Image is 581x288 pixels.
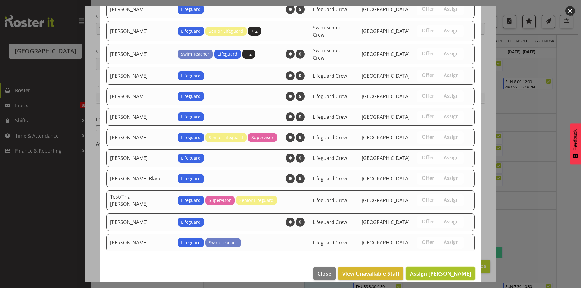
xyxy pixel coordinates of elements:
[106,67,174,85] td: [PERSON_NAME]
[313,175,347,182] span: Lifeguard Crew
[209,134,243,141] span: Senior Lifeguard
[209,239,237,246] span: Swim Teacher
[181,239,201,246] span: Lifeguard
[406,267,475,280] button: Assign [PERSON_NAME]
[313,239,347,246] span: Lifeguard Crew
[181,114,201,120] span: Lifeguard
[313,197,347,204] span: Lifeguard Crew
[181,28,201,34] span: Lifeguard
[422,218,434,225] span: Offer
[422,239,434,245] span: Offer
[181,175,201,182] span: Lifeguard
[422,113,434,119] span: Offer
[444,218,459,225] span: Assign
[422,93,434,99] span: Offer
[181,51,209,57] span: Swim Teacher
[362,28,410,34] span: [GEOGRAPHIC_DATA]
[570,123,581,164] button: Feedback - Show survey
[106,44,174,64] td: [PERSON_NAME]
[422,50,434,57] span: Offer
[422,175,434,181] span: Offer
[362,6,410,13] span: [GEOGRAPHIC_DATA]
[313,24,342,38] span: Swim School Crew
[313,93,347,100] span: Lifeguard Crew
[362,114,410,120] span: [GEOGRAPHIC_DATA]
[106,149,174,167] td: [PERSON_NAME]
[246,51,252,57] span: + 2
[209,28,243,34] span: Senior Lifeguard
[444,28,459,34] span: Assign
[422,154,434,160] span: Offer
[410,270,471,277] span: Assign [PERSON_NAME]
[106,213,174,231] td: [PERSON_NAME]
[251,28,258,34] span: + 2
[181,93,201,100] span: Lifeguard
[313,47,342,61] span: Swim School Crew
[313,155,347,161] span: Lifeguard Crew
[362,155,410,161] span: [GEOGRAPHIC_DATA]
[362,197,410,204] span: [GEOGRAPHIC_DATA]
[362,51,410,57] span: [GEOGRAPHIC_DATA]
[362,93,410,100] span: [GEOGRAPHIC_DATA]
[218,51,237,57] span: Lifeguard
[181,155,201,161] span: Lifeguard
[106,129,174,146] td: [PERSON_NAME]
[313,114,347,120] span: Lifeguard Crew
[362,73,410,79] span: [GEOGRAPHIC_DATA]
[444,197,459,203] span: Assign
[362,219,410,225] span: [GEOGRAPHIC_DATA]
[106,108,174,126] td: [PERSON_NAME]
[444,72,459,78] span: Assign
[444,113,459,119] span: Assign
[422,197,434,203] span: Offer
[362,239,410,246] span: [GEOGRAPHIC_DATA]
[239,197,274,204] span: Senior Lifeguard
[317,270,331,277] span: Close
[181,6,201,13] span: Lifeguard
[422,28,434,34] span: Offer
[106,234,174,251] td: [PERSON_NAME]
[444,6,459,12] span: Assign
[313,134,347,141] span: Lifeguard Crew
[209,197,231,204] span: Supervisor
[181,134,201,141] span: Lifeguard
[106,88,174,105] td: [PERSON_NAME]
[106,170,174,187] td: [PERSON_NAME] Black
[338,267,403,280] button: View Unavailable Staff
[444,239,459,245] span: Assign
[422,72,434,78] span: Offer
[444,134,459,140] span: Assign
[444,154,459,160] span: Assign
[362,134,410,141] span: [GEOGRAPHIC_DATA]
[573,129,578,150] span: Feedback
[444,175,459,181] span: Assign
[342,270,399,277] span: View Unavailable Staff
[362,175,410,182] span: [GEOGRAPHIC_DATA]
[313,73,347,79] span: Lifeguard Crew
[313,267,335,280] button: Close
[106,21,174,41] td: [PERSON_NAME]
[181,219,201,225] span: Lifeguard
[313,6,347,13] span: Lifeguard Crew
[251,134,274,141] span: Supervisor
[422,134,434,140] span: Offer
[181,73,201,79] span: Lifeguard
[422,6,434,12] span: Offer
[181,197,201,204] span: Lifeguard
[444,93,459,99] span: Assign
[444,50,459,57] span: Assign
[313,219,347,225] span: Lifeguard Crew
[106,190,174,210] td: Test/Trial [PERSON_NAME]
[106,1,174,18] td: [PERSON_NAME]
